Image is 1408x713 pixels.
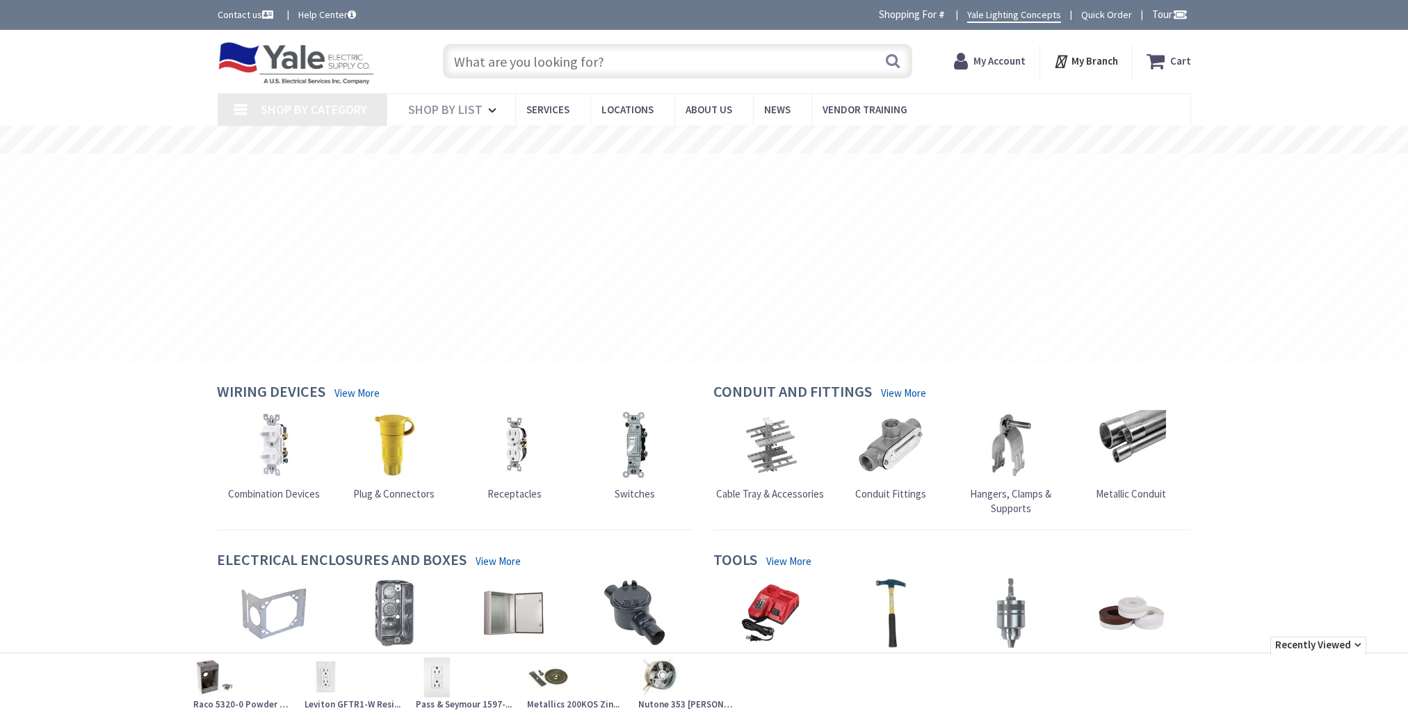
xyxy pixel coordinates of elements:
[218,42,375,85] img: Yale Electric Supply Co.
[601,103,654,116] span: Locations
[954,410,1068,516] a: Hangers, Clamps & Supports Hangers, Clamps & Supports
[939,8,945,21] strong: #
[600,410,670,501] a: Switches Switches
[193,698,291,712] strong: Raco 5320-0 Powder C...
[334,386,380,400] a: View More
[466,578,563,669] a: Enclosures & Cabinets Enclosures & Cabinets
[1074,578,1188,685] a: Adhesive, Sealant & Tapes Adhesive, Sealant & Tapes
[193,657,235,698] img: Raco 5320-0 Powder Coated Die Cast Aluminum 1-Gang Weatherproof Electrical Box With Lug 2-3/4-Inc...
[476,554,521,568] a: View More
[713,551,757,571] h4: Tools
[725,578,816,669] a: Batteries & Chargers Batteries & Chargers
[305,698,402,712] strong: Leviton GFTR1-W Resi...
[217,383,325,403] h4: Wiring Devices
[879,8,937,21] span: Shopping For
[228,487,320,500] span: Combination Devices
[766,554,811,568] a: View More
[353,410,435,501] a: Plug & Connectors Plug & Connectors
[1170,49,1191,74] strong: Cart
[298,8,356,22] a: Help Center
[881,386,926,400] a: View More
[305,657,402,712] a: Leviton GFTR1-W Resi...
[578,578,692,685] a: Explosion-Proof Boxes & Accessories Explosion-Proof Boxes & Accessories
[1147,49,1191,74] a: Cart
[1096,410,1166,501] a: Metallic Conduit Metallic Conduit
[976,578,1046,648] img: Tool Attachments & Accessories
[976,410,1046,480] img: Hangers, Clamps & Supports
[764,103,791,116] span: News
[527,657,569,698] img: Metallics 200KOS Zinc Plated Steel 3-Piece Knockout Seal 2-Inch
[736,410,805,480] img: Cable Tray & Accessories
[856,578,925,669] a: Hand Tools Hand Tools
[736,578,805,648] img: Batteries & Chargers
[305,657,346,698] img: Leviton GFTR1-W Residential Grade Slim Tamper-Resistant Monochromatic Self-Test GFCI Receptacle W...
[600,410,670,480] img: Switches
[1097,410,1166,480] img: Metallic Conduit
[1097,578,1166,648] img: Adhesive, Sealant & Tapes
[855,487,926,500] span: Conduit Fittings
[193,657,291,712] a: Raco 5320-0 Powder C...
[480,410,549,480] img: Receptacles
[359,410,429,480] img: Plug & Connectors
[359,578,429,648] img: Device Boxes
[1096,487,1166,500] span: Metallic Conduit
[954,49,1026,74] a: My Account
[600,578,670,648] img: Explosion-Proof Boxes & Accessories
[416,657,513,712] a: Pass & Seymour 1597-...
[443,44,912,79] input: What are you looking for?
[1081,8,1132,22] a: Quick Order
[823,103,907,116] span: Vendor Training
[686,103,732,116] span: About Us
[239,578,309,648] img: Box Hardware & Accessories
[416,657,458,698] img: Pass & Seymour 1597-TRWRW Specification Grade Tamper And Weather-Resistant Self-Test GFCI Duplex ...
[954,578,1068,685] a: Tool Attachments & Accessories Tool Attachments & Accessories
[615,487,655,500] span: Switches
[353,487,435,500] span: Plug & Connectors
[638,657,680,698] img: Nutone 353 Gable Mount Attic Ventilator Galvanized Steel Broan®
[228,410,320,501] a: Combination Devices Combination Devices
[416,698,513,712] strong: Pass & Seymour 1597-...
[967,8,1061,23] a: Yale Lighting Concepts
[973,54,1026,67] strong: My Account
[527,657,624,712] a: Metallics 200KOS Zin...
[480,410,549,501] a: Receptacles Receptacles
[1152,8,1188,21] span: Tour
[239,410,309,480] img: Combination Devices
[526,103,569,116] span: Services
[856,578,925,648] img: Hand Tools
[1053,49,1118,74] div: My Branch
[359,578,429,669] a: Device Boxes Device Boxes
[217,578,331,685] a: Box Hardware & Accessories Box Hardware & Accessories
[1071,54,1118,67] strong: My Branch
[218,8,276,22] a: Contact us
[408,101,483,117] span: Shop By List
[855,410,926,501] a: Conduit Fittings Conduit Fittings
[1270,637,1366,655] span: Recently Viewed
[856,410,925,480] img: Conduit Fittings
[970,487,1051,515] span: Hangers, Clamps & Supports
[217,551,467,571] h4: Electrical Enclosures and Boxes
[716,410,824,501] a: Cable Tray & Accessories Cable Tray & Accessories
[713,383,872,403] h4: Conduit and Fittings
[487,487,542,500] span: Receptacles
[261,101,367,117] span: Shop By Category
[638,657,736,712] a: Nutone 353 [PERSON_NAME] Mou...
[638,698,736,712] strong: Nutone 353 [PERSON_NAME] Mou...
[480,578,549,648] img: Enclosures & Cabinets
[716,487,824,500] span: Cable Tray & Accessories
[527,698,624,712] strong: Metallics 200KOS Zin...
